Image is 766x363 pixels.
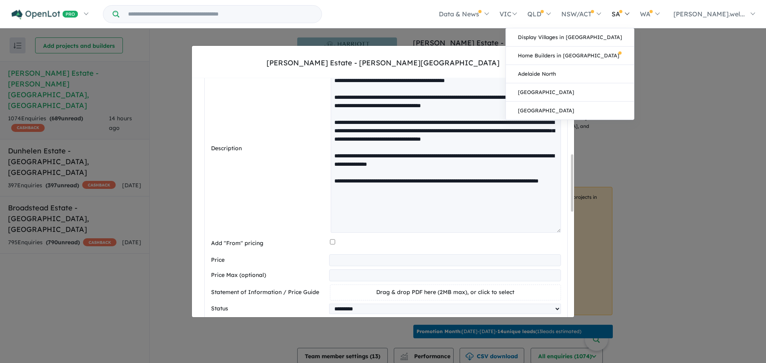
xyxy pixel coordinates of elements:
[12,10,78,20] img: Openlot PRO Logo White
[506,28,634,47] a: Display Villages in [GEOGRAPHIC_DATA]
[211,304,326,314] label: Status
[211,144,328,153] label: Description
[506,65,634,83] a: Adelaide North
[506,47,634,65] a: Home Builders in [GEOGRAPHIC_DATA]
[506,83,634,102] a: [GEOGRAPHIC_DATA]
[267,58,499,68] div: [PERSON_NAME] Estate - [PERSON_NAME][GEOGRAPHIC_DATA]
[673,10,745,18] span: [PERSON_NAME].wel...
[211,255,326,265] label: Price
[376,288,514,296] span: Drag & drop PDF here (2MB max), or click to select
[506,102,634,120] a: [GEOGRAPHIC_DATA]
[211,271,326,280] label: Price Max (optional)
[211,288,327,297] label: Statement of Information / Price Guide
[211,239,327,248] label: Add "From" pricing
[121,6,320,23] input: Try estate name, suburb, builder or developer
